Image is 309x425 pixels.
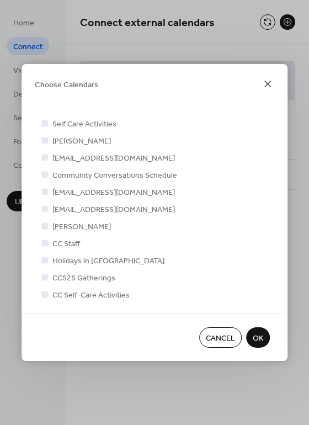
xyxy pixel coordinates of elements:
[52,290,130,301] span: CC Self-Care Activities
[35,79,98,91] span: Choose Calendars
[52,187,175,199] span: [EMAIL_ADDRESS][DOMAIN_NAME]
[52,170,177,182] span: Community Conversations Schedule
[52,221,111,233] span: [PERSON_NAME]
[52,136,111,147] span: [PERSON_NAME]
[246,327,270,348] button: OK
[206,333,235,344] span: Cancel
[52,204,175,216] span: [EMAIL_ADDRESS][DOMAIN_NAME]
[52,119,116,130] span: Self Care Activities
[52,256,164,267] span: Holidays in [GEOGRAPHIC_DATA]
[199,327,242,348] button: Cancel
[52,273,115,284] span: CCS2S Gatherings
[52,153,175,164] span: [EMAIL_ADDRESS][DOMAIN_NAME]
[52,238,80,250] span: CC Staff
[253,333,263,344] span: OK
